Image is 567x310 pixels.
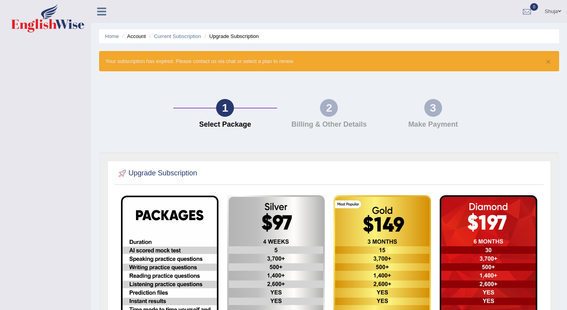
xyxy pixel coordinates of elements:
h4: Make Payment [385,121,481,129]
a: Current Subscription [154,33,201,39]
div: 2 [320,99,338,117]
div: 3 [424,99,442,117]
h4: Billing & Other Details [281,121,377,129]
span: 0 [530,3,538,11]
button: × [546,57,551,66]
div: Your subscription has expired. Please contact us via chat or select a plan to renew [99,51,559,71]
h4: Select Package [177,121,273,129]
li: Account [120,32,146,40]
div: 1 [216,99,234,117]
a: Home [105,33,119,39]
h2: Upgrade Subscription [117,167,197,179]
li: Upgrade Subscription [203,32,259,40]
